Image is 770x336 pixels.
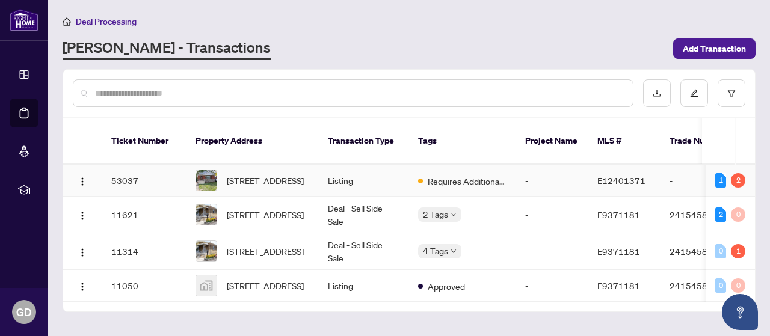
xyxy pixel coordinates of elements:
[227,174,304,187] span: [STREET_ADDRESS]
[196,170,217,191] img: thumbnail-img
[318,270,408,302] td: Listing
[102,270,186,302] td: 11050
[680,79,708,107] button: edit
[516,270,588,302] td: -
[102,197,186,233] td: 11621
[10,9,38,31] img: logo
[731,173,745,188] div: 2
[318,197,408,233] td: Deal - Sell Side Sale
[715,278,726,293] div: 0
[196,241,217,261] img: thumbnail-img
[516,118,588,165] th: Project Name
[690,89,698,97] span: edit
[715,244,726,258] div: 0
[73,276,92,295] button: Logo
[516,233,588,270] td: -
[423,244,448,258] span: 4 Tags
[102,118,186,165] th: Ticket Number
[78,177,87,186] img: Logo
[722,294,758,330] button: Open asap
[673,38,756,59] button: Add Transaction
[597,246,640,257] span: E9371181
[428,174,506,188] span: Requires Additional Docs
[408,118,516,165] th: Tags
[516,165,588,197] td: -
[660,197,744,233] td: 2415458 - DUP
[186,118,318,165] th: Property Address
[63,38,271,60] a: [PERSON_NAME] - Transactions
[718,79,745,107] button: filter
[731,244,745,258] div: 1
[76,16,137,27] span: Deal Processing
[16,304,32,320] span: GD
[597,280,640,291] span: E9371181
[451,248,457,254] span: down
[196,204,217,225] img: thumbnail-img
[588,118,660,165] th: MLS #
[227,208,304,221] span: [STREET_ADDRESS]
[423,207,448,221] span: 2 Tags
[451,212,457,218] span: down
[683,39,746,58] span: Add Transaction
[196,275,217,296] img: thumbnail-img
[73,205,92,224] button: Logo
[428,279,465,293] span: Approved
[660,118,744,165] th: Trade Number
[731,207,745,222] div: 0
[660,233,744,270] td: 2415458
[597,209,640,220] span: E9371181
[102,233,186,270] td: 11314
[516,197,588,233] td: -
[597,175,645,186] span: E12401371
[227,279,304,292] span: [STREET_ADDRESS]
[318,233,408,270] td: Deal - Sell Side Sale
[653,89,661,97] span: download
[731,278,745,293] div: 0
[318,118,408,165] th: Transaction Type
[715,173,726,188] div: 1
[102,165,186,197] td: 53037
[227,245,304,258] span: [STREET_ADDRESS]
[643,79,671,107] button: download
[78,211,87,221] img: Logo
[318,165,408,197] td: Listing
[73,171,92,190] button: Logo
[73,242,92,261] button: Logo
[63,17,71,26] span: home
[715,207,726,222] div: 2
[727,89,736,97] span: filter
[78,248,87,257] img: Logo
[660,165,744,197] td: -
[660,270,744,302] td: 2415458
[78,282,87,292] img: Logo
